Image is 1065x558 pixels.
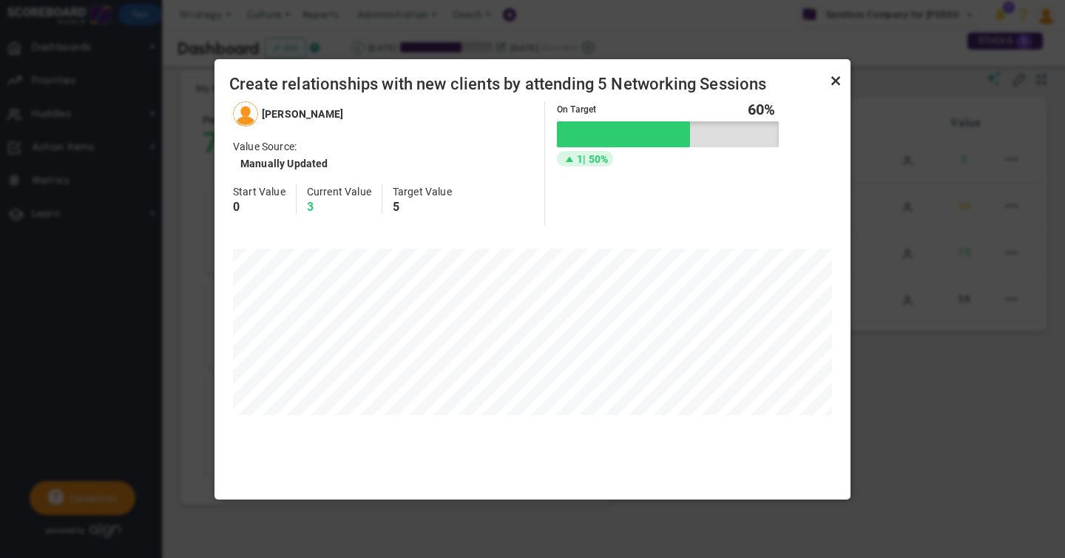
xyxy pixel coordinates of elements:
[577,152,583,167] span: 1
[393,201,452,214] h4: 5
[233,186,285,198] span: Start Value
[557,104,596,115] span: On Target
[827,73,845,90] a: Close
[233,141,297,152] span: Value Source:
[262,107,343,121] h4: [PERSON_NAME]
[748,101,764,118] span: 60
[229,74,836,95] span: Create relationships with new clients by attending 5 Networking Sessions
[233,101,258,127] img: James Miller
[748,101,780,118] div: %
[240,157,328,170] h4: Manually Updated
[307,201,371,214] h4: 3
[589,153,608,165] span: 50%
[393,186,452,198] span: Target Value
[233,201,285,214] h4: 0
[307,186,371,198] span: Current Value
[583,153,586,165] span: |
